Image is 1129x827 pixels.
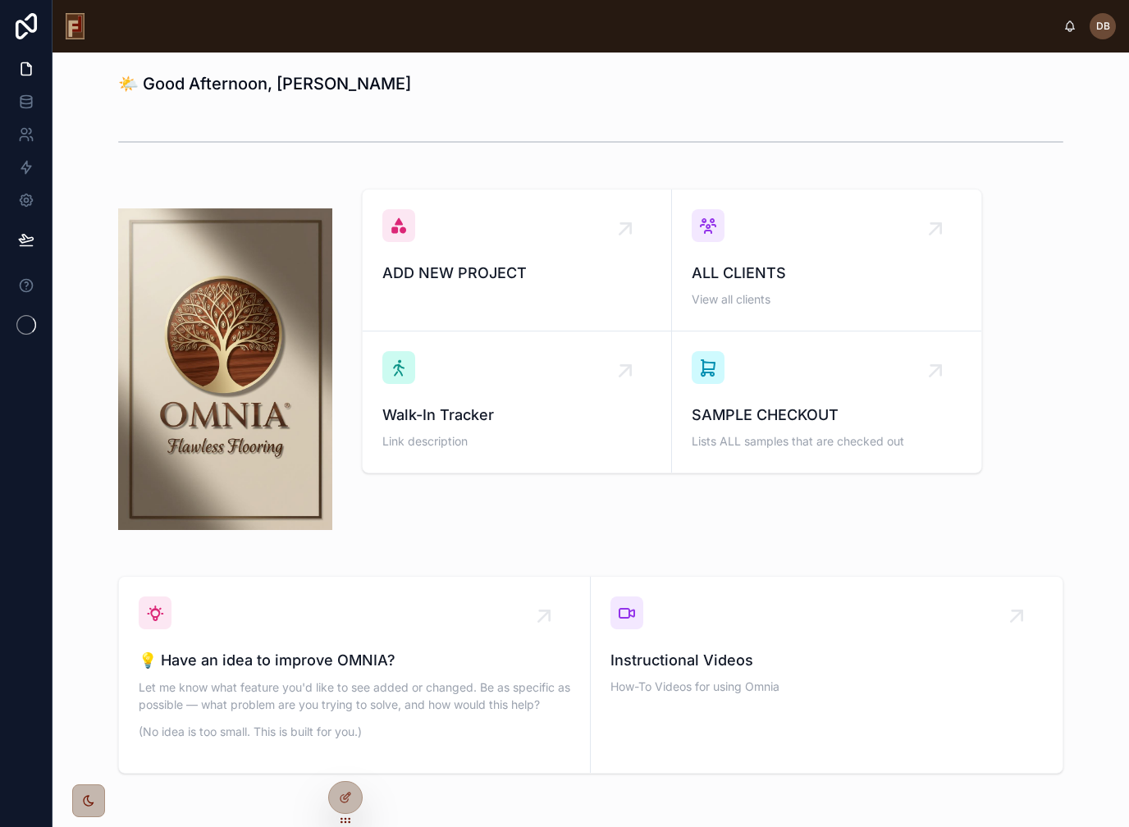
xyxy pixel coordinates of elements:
[66,13,85,39] img: App logo
[672,331,981,473] a: SAMPLE CHECKOUTLists ALL samples that are checked out
[139,679,570,713] p: Let me know what feature you'd like to see added or changed. Be as specific as possible — what pr...
[591,577,1063,773] a: Instructional VideosHow-To Videos for using Omnia
[692,404,962,427] span: SAMPLE CHECKOUT
[672,190,981,331] a: ALL CLIENTSView all clients
[98,23,1063,30] div: scrollable content
[363,190,672,331] a: ADD NEW PROJECT
[363,331,672,473] a: Walk-In TrackerLink description
[610,679,1043,695] span: How-To Videos for using Omnia
[692,262,962,285] span: ALL CLIENTS
[139,723,570,740] p: (No idea is too small. This is built for you.)
[118,72,411,95] h1: 🌤️ Good Afternoon, [PERSON_NAME]
[382,404,651,427] span: Walk-In Tracker
[692,291,962,308] span: View all clients
[382,433,651,450] span: Link description
[118,208,332,530] img: 34222-Omnia-logo---final.jpg
[610,649,1043,672] span: Instructional Videos
[1096,20,1110,33] span: DB
[382,262,651,285] span: ADD NEW PROJECT
[692,433,962,450] span: Lists ALL samples that are checked out
[139,649,570,672] span: 💡 Have an idea to improve OMNIA?
[119,577,591,773] a: 💡 Have an idea to improve OMNIA?Let me know what feature you'd like to see added or changed. Be a...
